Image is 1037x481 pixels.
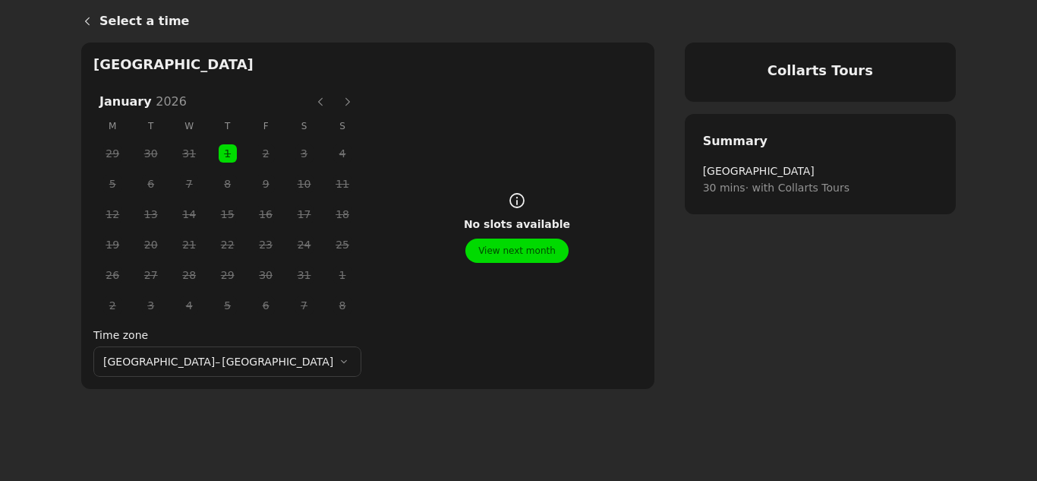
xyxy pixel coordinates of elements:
[101,142,124,165] span: 29
[101,294,124,317] span: 2
[293,233,316,256] span: 24
[140,233,162,256] span: 20
[101,172,124,195] span: 5
[465,239,569,263] button: View next month
[293,294,316,317] span: 7
[323,114,362,138] span: S
[93,93,307,111] h3: January
[103,144,121,163] button: Monday, 29 December 2025
[142,205,160,223] button: Tuesday, 13 January 2026
[216,203,239,226] span: 15
[142,266,160,284] button: Tuesday, 27 January 2026
[142,296,160,315] button: Tuesday, 3 February 2026
[219,266,237,284] button: Thursday, 29 January 2026
[180,296,198,315] button: Wednesday, 4 February 2026
[257,205,275,223] button: Friday, 16 January 2026
[180,236,198,254] button: Wednesday, 21 January 2026
[254,172,277,195] span: 9
[216,142,239,165] span: 1
[254,203,277,226] span: 16
[103,266,121,284] button: Monday, 26 January 2026
[216,264,239,286] span: 29
[293,203,316,226] span: 17
[101,264,124,286] span: 26
[308,90,333,114] button: Previous month
[219,205,237,223] button: Thursday, 15 January 2026
[178,203,200,226] span: 14
[254,294,277,317] span: 6
[142,236,160,254] button: Tuesday, 20 January 2026
[293,172,316,195] span: 10
[103,236,121,254] button: Monday, 19 January 2026
[140,172,162,195] span: 6
[99,12,956,30] h1: Select a time
[333,175,351,193] button: Sunday, 11 January 2026
[140,203,162,226] span: 13
[295,205,314,223] button: Saturday, 17 January 2026
[285,114,323,138] span: S
[219,144,237,163] button: Thursday, 1 January 2026 selected
[703,179,938,196] span: 30 mins · with Collarts Tours
[219,175,237,193] button: Thursday, 8 January 2026
[333,266,351,284] button: Sunday, 1 February 2026
[140,294,162,317] span: 3
[216,172,239,195] span: 8
[93,114,131,138] span: M
[331,294,354,317] span: 8
[69,3,99,40] a: Back
[101,233,124,256] span: 19
[103,205,121,223] button: Monday, 12 January 2026
[295,296,314,315] button: Saturday, 7 February 2026
[336,90,360,114] button: Next month
[257,144,275,163] button: Friday, 2 January 2026
[295,175,314,193] button: Saturday, 10 January 2026
[295,236,314,254] button: Saturday, 24 January 2026
[142,144,160,163] button: Tuesday, 30 December 2025
[257,236,275,254] button: Friday, 23 January 2026
[295,266,314,284] button: Saturday, 31 January 2026
[333,296,351,315] button: Sunday, 8 February 2026
[103,175,121,193] button: Monday, 5 January 2026
[331,172,354,195] span: 11
[216,294,239,317] span: 5
[208,114,246,138] span: T
[180,144,198,163] button: Wednesday, 31 December 2025
[257,296,275,315] button: Friday, 6 February 2026
[333,144,351,163] button: Sunday, 4 January 2026
[142,175,160,193] button: Tuesday, 6 January 2026
[178,142,200,165] span: 31
[93,55,642,74] h2: [GEOGRAPHIC_DATA]
[703,61,938,81] h4: Collarts Tours
[93,327,361,343] label: Time zone
[219,236,237,254] button: Thursday, 22 January 2026
[333,236,351,254] button: Sunday, 25 January 2026
[140,142,162,165] span: 30
[254,142,277,165] span: 2
[293,142,316,165] span: 3
[101,203,124,226] span: 12
[331,142,354,165] span: 4
[103,296,121,315] button: Monday, 2 February 2026
[180,266,198,284] button: Wednesday, 28 January 2026
[131,114,169,138] span: T
[257,175,275,193] button: Friday, 9 January 2026
[180,205,198,223] button: Wednesday, 14 January 2026
[178,172,200,195] span: 7
[178,294,200,317] span: 4
[293,264,316,286] span: 31
[331,264,354,286] span: 1
[170,114,208,138] span: W
[331,203,354,226] span: 18
[295,144,314,163] button: Saturday, 3 January 2026
[247,114,285,138] span: F
[254,264,277,286] span: 30
[257,266,275,284] button: Friday, 30 January 2026
[216,233,239,256] span: 22
[331,233,354,256] span: 25
[140,264,162,286] span: 27
[703,132,938,150] h2: Summary
[156,94,187,109] span: 2026
[178,264,200,286] span: 28
[254,233,277,256] span: 23
[703,163,938,179] span: [GEOGRAPHIC_DATA]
